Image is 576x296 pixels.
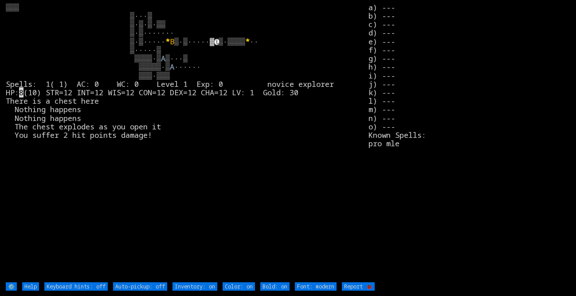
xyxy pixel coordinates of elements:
[170,62,174,72] font: A
[170,36,174,47] font: B
[214,36,219,47] font: @
[260,282,290,291] input: Bold: on
[161,53,165,63] font: A
[6,282,17,291] input: ⚙️
[44,282,108,291] input: Keyboard hints: off
[342,282,375,291] input: Report 🐞
[223,282,255,291] input: Color: on
[172,282,217,291] input: Inventory: on
[6,3,368,281] larn: ▒▒▒ ▒···▒ ▒·▒·▒·▒▒ ▒·▒······· ▒·▒····· ▒·▒·····▓ ▒·▒▒▒▒ ·· ▒·····▒ ▒▒▒▒·▒ ▒···▒ ▒▒▒▒▒·▒ ······ ▒▒...
[19,87,24,97] mark: 8
[368,3,570,281] stats: a) --- b) --- c) --- d) --- e) --- f) --- g) --- h) --- i) --- j) --- k) --- l) --- m) --- n) ---...
[295,282,337,291] input: Font: modern
[113,282,167,291] input: Auto-pickup: off
[22,282,39,291] input: Help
